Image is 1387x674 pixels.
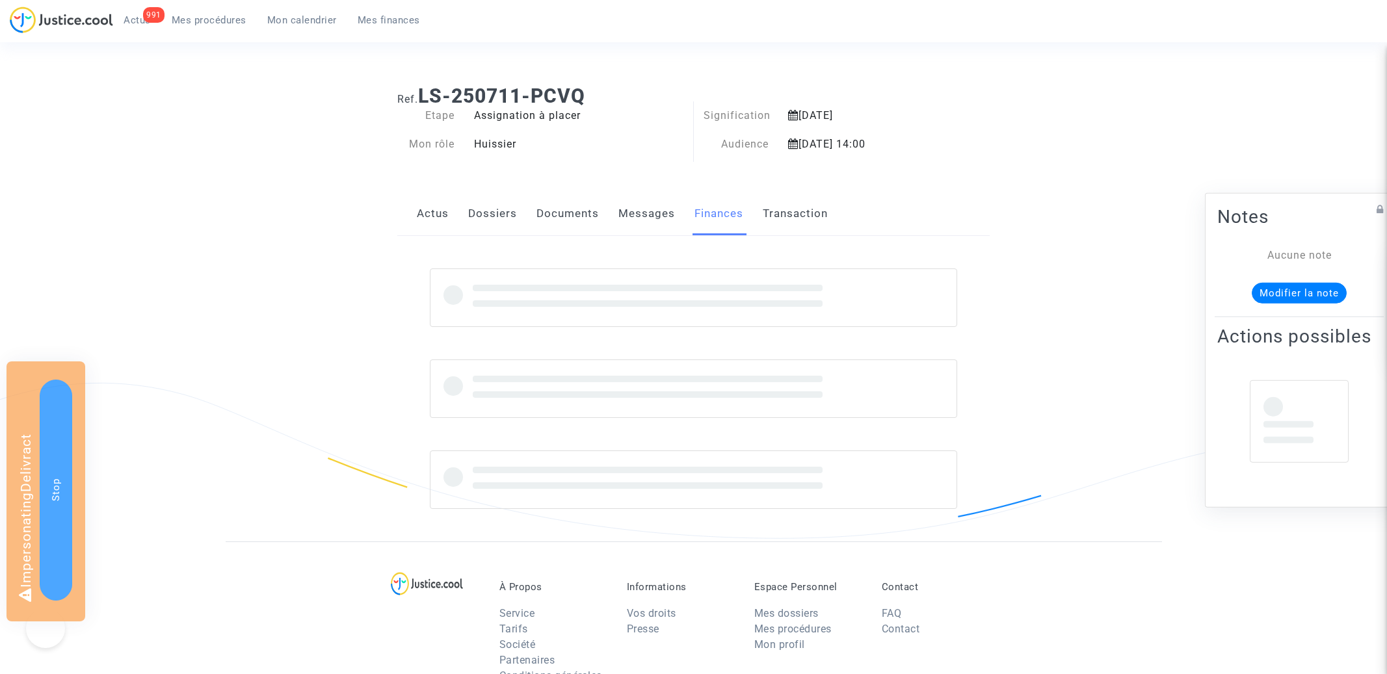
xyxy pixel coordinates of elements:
[26,609,65,648] iframe: Help Scout Beacon - Open
[499,638,536,651] a: Société
[694,136,779,152] div: Audience
[754,623,832,635] a: Mes procédures
[388,136,464,152] div: Mon rôle
[40,380,72,601] button: Stop
[754,638,805,651] a: Mon profil
[464,136,694,152] div: Huissier
[754,581,862,593] p: Espace Personnel
[50,478,62,501] span: Stop
[464,108,694,123] div: Assignation à placer
[627,581,735,593] p: Informations
[1237,247,1362,263] div: Aucune note
[694,108,779,123] div: Signification
[882,623,920,635] a: Contact
[763,192,828,235] a: Transaction
[388,108,464,123] div: Etape
[618,192,675,235] a: Messages
[417,192,449,235] a: Actus
[694,192,743,235] a: Finances
[778,136,948,152] div: [DATE] 14:00
[161,10,257,30] a: Mes procédures
[10,6,113,33] img: jc-logo.svg
[113,10,161,30] a: 991Actus
[754,607,819,619] a: Mes dossiers
[358,14,420,26] span: Mes finances
[882,581,990,593] p: Contact
[1252,282,1347,303] button: Modifier la note
[7,361,85,621] div: Impersonating
[391,572,463,595] img: logo-lg.svg
[499,623,528,635] a: Tarifs
[143,7,165,23] div: 991
[1217,324,1381,347] h2: Actions possibles
[627,607,676,619] a: Vos droits
[778,108,948,123] div: [DATE]
[627,623,659,635] a: Presse
[397,93,418,105] span: Ref.
[124,14,151,26] span: Actus
[882,607,902,619] a: FAQ
[499,654,555,666] a: Partenaires
[257,10,347,30] a: Mon calendrier
[172,14,246,26] span: Mes procédures
[499,581,607,593] p: À Propos
[1217,205,1381,227] h2: Notes
[536,192,599,235] a: Documents
[267,14,337,26] span: Mon calendrier
[468,192,517,235] a: Dossiers
[347,10,430,30] a: Mes finances
[499,607,535,619] a: Service
[418,84,585,107] b: LS-250711-PCVQ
